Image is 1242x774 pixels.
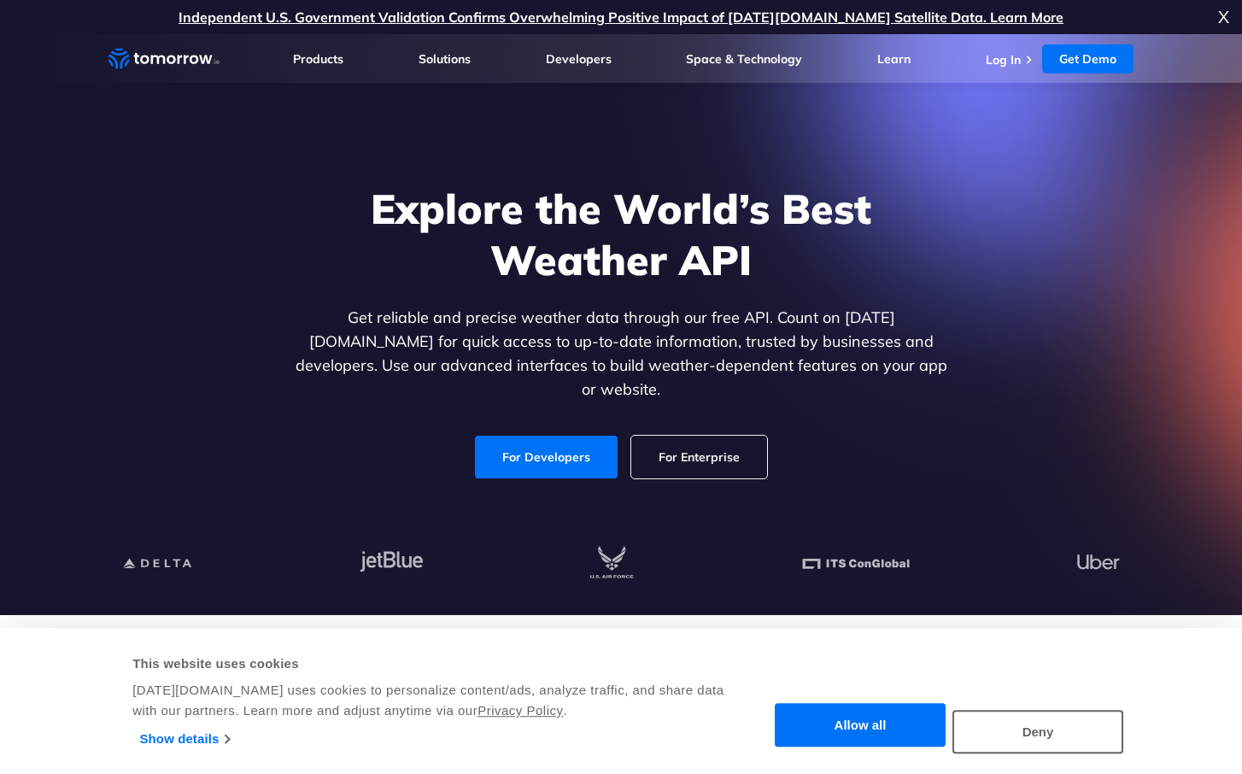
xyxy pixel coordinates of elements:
[877,51,911,67] a: Learn
[291,183,951,285] h1: Explore the World’s Best Weather API
[686,51,802,67] a: Space & Technology
[631,436,767,478] a: For Enterprise
[475,436,618,478] a: For Developers
[1042,44,1134,73] a: Get Demo
[132,654,745,674] div: This website uses cookies
[132,680,745,721] div: [DATE][DOMAIN_NAME] uses cookies to personalize content/ads, analyze traffic, and share data with...
[419,51,471,67] a: Solutions
[952,710,1123,753] button: Deny
[477,703,563,718] a: Privacy Policy
[986,52,1021,67] a: Log In
[179,9,1063,26] a: Independent U.S. Government Validation Confirms Overwhelming Positive Impact of [DATE][DOMAIN_NAM...
[293,51,343,67] a: Products
[108,46,220,72] a: Home link
[140,726,230,752] a: Show details
[291,306,951,402] p: Get reliable and precise weather data through our free API. Count on [DATE][DOMAIN_NAME] for quic...
[546,51,612,67] a: Developers
[775,704,946,748] button: Allow all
